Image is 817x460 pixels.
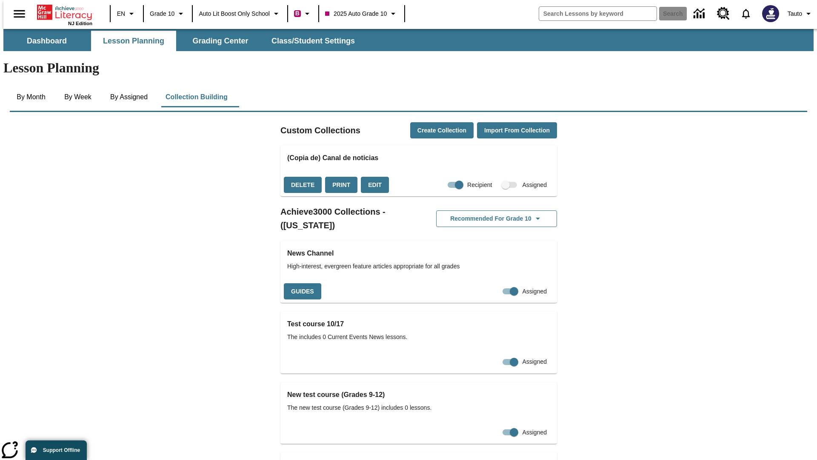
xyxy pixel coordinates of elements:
span: The includes 0 Current Events News lessons. [287,333,550,342]
h3: Test course 10/17 [287,318,550,330]
input: search field [539,7,657,20]
span: Grade 10 [150,9,174,18]
a: Notifications [735,3,757,25]
h3: News Channel [287,247,550,259]
span: The new test course (Grades 9-12) includes 0 lessons. [287,403,550,412]
button: By Month [10,87,52,107]
button: Edit [361,177,389,193]
button: Boost Class color is violet red. Change class color [291,6,316,21]
h3: (Copia de) Canal de noticias [287,152,550,164]
span: EN [117,9,125,18]
h2: Custom Collections [280,124,360,137]
h1: Lesson Planning [3,60,814,76]
button: Create Collection [410,122,474,139]
span: High-interest, evergreen feature articles appropriate for all grades [287,262,550,271]
span: Tauto [788,9,802,18]
span: Assigned [522,428,547,437]
button: Profile/Settings [784,6,817,21]
button: Delete [284,177,322,193]
img: Avatar [762,5,779,22]
span: 2025 Auto Grade 10 [325,9,387,18]
span: Assigned [522,181,547,190]
span: Support Offline [43,447,80,453]
a: Resource Center, Will open in new tab [712,2,735,25]
button: Class/Student Settings [265,31,362,51]
button: Guides [284,283,321,300]
button: Dashboard [4,31,89,51]
div: SubNavbar [3,31,363,51]
button: Print, will open in a new window [325,177,357,193]
button: Support Offline [26,440,87,460]
button: Class: 2025 Auto Grade 10, Select your class [322,6,402,21]
a: Home [37,4,92,21]
button: School: Auto Lit Boost only School, Select your school [195,6,285,21]
button: By Week [57,87,99,107]
button: Grade: Grade 10, Select a grade [146,6,189,21]
button: Recommended for Grade 10 [436,210,557,227]
button: Import from Collection [477,122,557,139]
button: Collection Building [159,87,234,107]
span: Auto Lit Boost only School [199,9,270,18]
div: SubNavbar [3,29,814,51]
button: Open side menu [7,1,32,26]
span: B [295,8,300,19]
button: Language: EN, Select a language [113,6,140,21]
span: Assigned [522,287,547,296]
h2: Achieve3000 Collections - ([US_STATE]) [280,205,419,232]
h3: New test course (Grades 9-12) [287,389,550,401]
span: Assigned [522,357,547,366]
span: Recipient [467,181,492,190]
a: Data Center [688,2,712,26]
button: Select a new avatar [757,3,784,25]
button: Lesson Planning [91,31,176,51]
button: By Assigned [103,87,154,107]
button: Grading Center [178,31,263,51]
span: NJ Edition [68,21,92,26]
div: Home [37,3,92,26]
